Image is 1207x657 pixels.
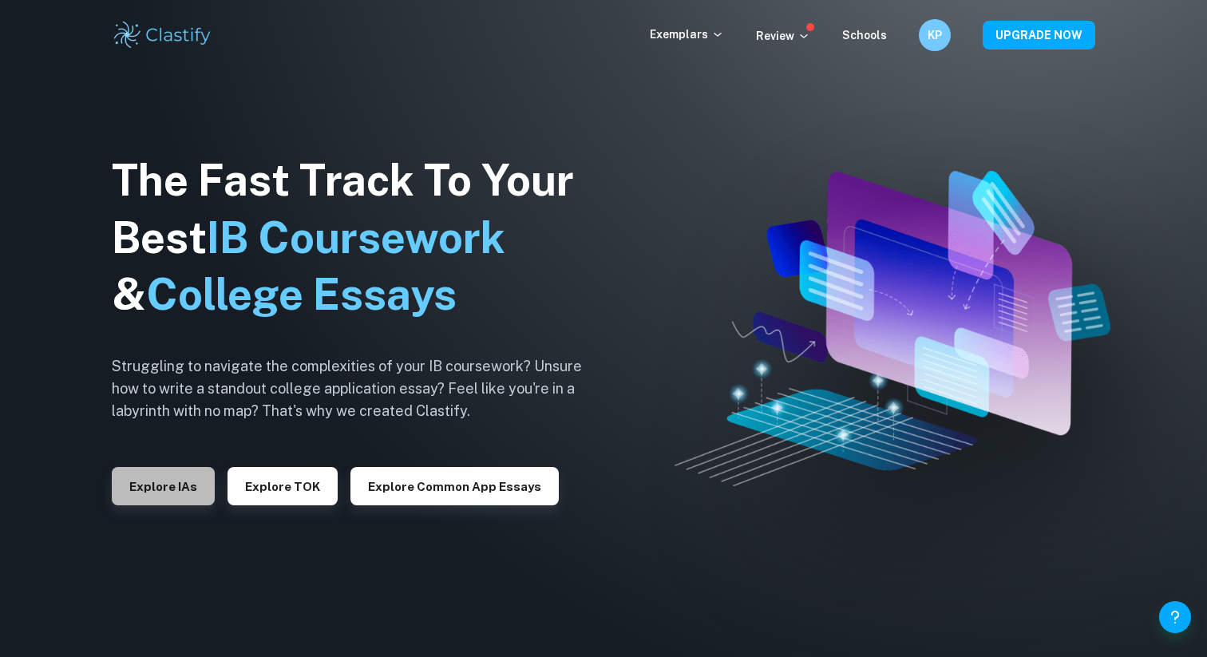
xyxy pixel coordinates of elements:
[675,171,1110,486] img: Clastify hero
[842,29,887,42] a: Schools
[112,152,607,324] h1: The Fast Track To Your Best &
[650,26,724,43] p: Exemplars
[350,467,559,505] button: Explore Common App essays
[983,21,1095,49] button: UPGRADE NOW
[926,26,944,44] h6: KP
[228,478,338,493] a: Explore TOK
[350,478,559,493] a: Explore Common App essays
[112,19,213,51] img: Clastify logo
[1159,601,1191,633] button: Help and Feedback
[207,212,505,263] span: IB Coursework
[756,27,810,45] p: Review
[112,478,215,493] a: Explore IAs
[228,467,338,505] button: Explore TOK
[112,355,607,422] h6: Struggling to navigate the complexities of your IB coursework? Unsure how to write a standout col...
[146,269,457,319] span: College Essays
[919,19,951,51] button: KP
[112,467,215,505] button: Explore IAs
